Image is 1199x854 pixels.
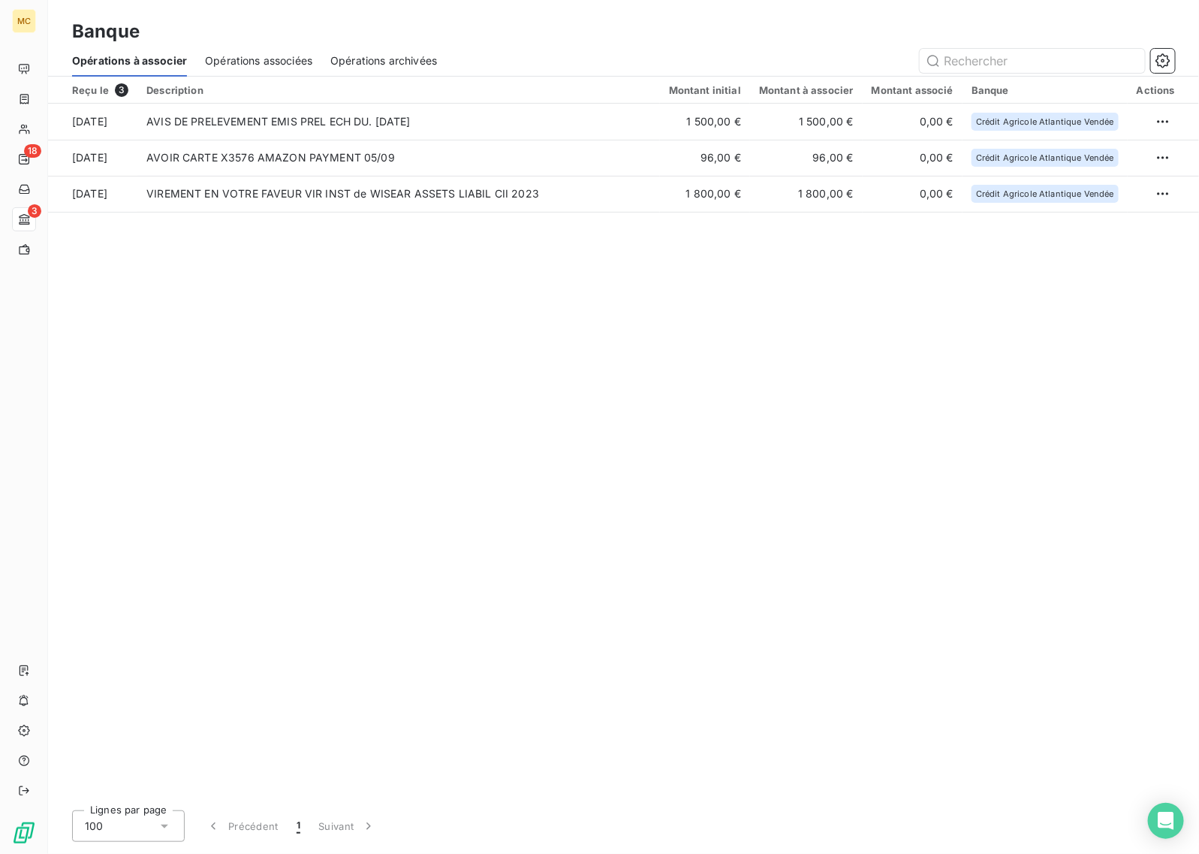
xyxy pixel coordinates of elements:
[85,819,103,834] span: 100
[660,176,750,212] td: 1 800,00 €
[1148,803,1184,839] div: Open Intercom Messenger
[72,83,128,97] div: Reçu le
[137,140,660,176] td: AVOIR CARTE X3576 AMAZON PAYMENT 05/09
[750,176,863,212] td: 1 800,00 €
[137,104,660,140] td: AVIS DE PRELEVEMENT EMIS PREL ECH DU. [DATE]
[115,83,128,97] span: 3
[1137,84,1175,96] div: Actions
[976,189,1114,198] span: Crédit Agricole Atlantique Vendée
[137,176,660,212] td: VIREMENT EN VOTRE FAVEUR VIR INST de WISEAR ASSETS LIABIL CII 2023
[863,104,963,140] td: 0,00 €
[288,810,309,842] button: 1
[48,140,137,176] td: [DATE]
[872,84,953,96] div: Montant associé
[12,821,36,845] img: Logo LeanPay
[750,104,863,140] td: 1 500,00 €
[309,810,385,842] button: Suivant
[12,9,36,33] div: MC
[28,204,41,218] span: 3
[205,53,312,68] span: Opérations associées
[297,819,300,834] span: 1
[24,144,41,158] span: 18
[976,153,1114,162] span: Crédit Agricole Atlantique Vendée
[330,53,437,68] span: Opérations archivées
[920,49,1145,73] input: Rechercher
[72,18,140,45] h3: Banque
[48,176,137,212] td: [DATE]
[48,104,137,140] td: [DATE]
[146,84,651,96] div: Description
[863,140,963,176] td: 0,00 €
[660,140,750,176] td: 96,00 €
[669,84,741,96] div: Montant initial
[976,117,1114,126] span: Crédit Agricole Atlantique Vendée
[660,104,750,140] td: 1 500,00 €
[972,84,1119,96] div: Banque
[759,84,854,96] div: Montant à associer
[197,810,288,842] button: Précédent
[863,176,963,212] td: 0,00 €
[72,53,187,68] span: Opérations à associer
[750,140,863,176] td: 96,00 €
